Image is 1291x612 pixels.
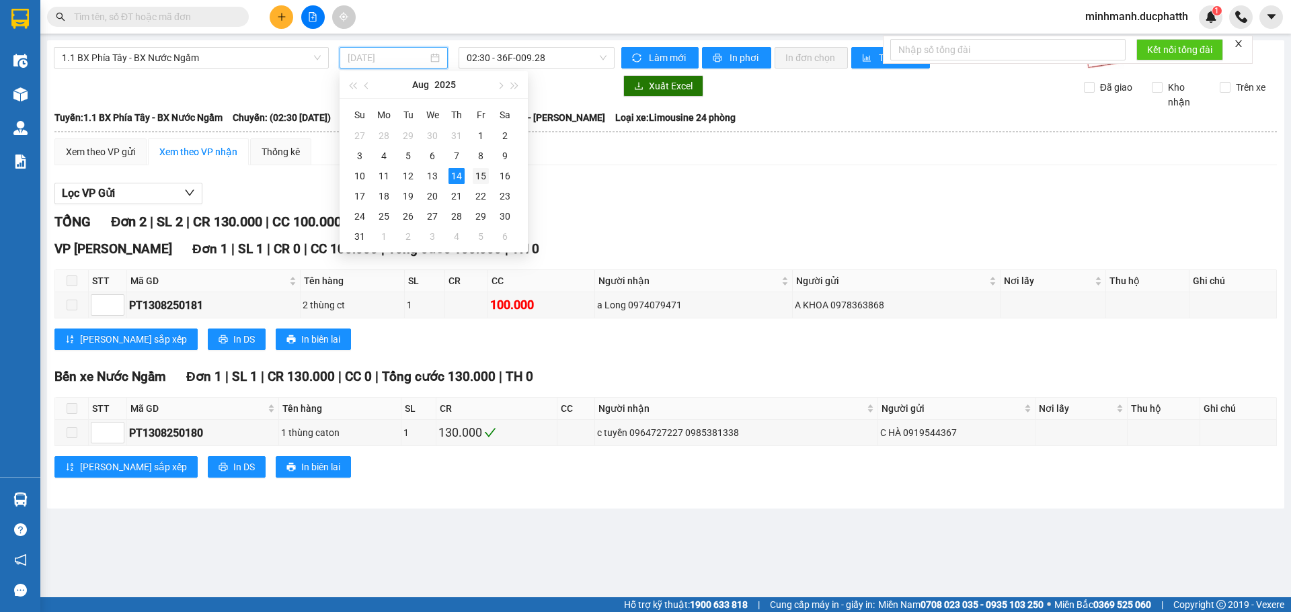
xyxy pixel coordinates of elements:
span: CR 0 [274,241,301,257]
span: down [184,187,195,198]
td: 2025-07-29 [396,126,420,146]
div: 9 [497,148,513,164]
span: CC 0 [345,369,372,384]
div: 28 [448,208,465,224]
span: Cung cấp máy in - giấy in: [770,597,875,612]
span: CC 100.000 [272,214,342,230]
button: syncLàm mới [621,47,699,69]
img: warehouse-icon [13,54,28,68]
th: Th [444,104,469,126]
th: Sa [493,104,517,126]
span: SL 2 [157,214,183,230]
div: 14 [448,168,465,184]
div: 6 [497,228,513,245]
span: | [225,369,229,384]
th: Tu [396,104,420,126]
span: | [267,241,270,257]
span: plus [277,12,286,21]
div: C HÀ 0919544367 [880,425,1033,440]
th: Tên hàng [301,270,405,292]
span: Đã giao [1095,80,1138,95]
span: Tổng cước 130.000 [382,369,496,384]
span: printer [219,335,228,345]
span: message [14,584,27,597]
td: 2025-08-04 [372,146,396,166]
strong: 0708 023 035 - 0935 103 250 [921,599,1044,610]
td: 2025-08-12 [396,166,420,186]
td: 2025-08-07 [444,146,469,166]
span: In biên lai [301,460,340,474]
img: warehouse-icon [13,87,28,101]
span: Người gửi [882,401,1021,416]
td: 2025-08-13 [420,166,444,186]
span: | [375,369,379,384]
div: 8 [473,148,489,164]
th: Thu hộ [1106,270,1189,292]
span: 1 [1214,6,1219,15]
div: 31 [352,228,368,245]
td: 2025-08-03 [348,146,372,166]
span: Người gửi [796,273,986,288]
div: 25 [376,208,392,224]
span: [PERSON_NAME] sắp xếp [80,460,187,474]
div: 29 [473,208,489,224]
div: 28 [376,128,392,144]
span: In DS [233,460,255,474]
div: 24 [352,208,368,224]
td: 2025-08-09 [493,146,517,166]
button: plus [270,5,293,29]
div: 30 [497,208,513,224]
td: 2025-08-05 [396,146,420,166]
div: 3 [352,148,368,164]
span: Đơn 1 [192,241,228,257]
th: Tên hàng [279,398,401,420]
strong: 1900 633 818 [690,599,748,610]
span: CC 100.000 [311,241,378,257]
strong: 0369 525 060 [1093,599,1151,610]
div: 13 [424,168,440,184]
img: logo-vxr [11,9,29,29]
th: CC [557,398,595,420]
span: Mã GD [130,401,265,416]
span: Loại xe: Limousine 24 phòng [615,110,736,125]
div: 20 [424,188,440,204]
td: 2025-07-30 [420,126,444,146]
span: notification [14,554,27,566]
button: Aug [412,71,429,98]
span: Miền Bắc [1054,597,1151,612]
td: 2025-08-22 [469,186,493,206]
div: Thống kê [262,144,300,159]
img: warehouse-icon [13,492,28,507]
div: a Long 0974079471 [597,298,790,312]
span: | [231,241,235,257]
div: Xem theo VP gửi [66,144,135,159]
span: VP [PERSON_NAME] [54,241,172,257]
td: 2025-09-02 [396,226,420,247]
span: | [186,214,190,230]
span: Chuyến: (02:30 [DATE]) [233,110,331,125]
span: search [56,12,65,21]
td: 2025-08-28 [444,206,469,226]
button: sort-ascending[PERSON_NAME] sắp xếp [54,329,198,350]
span: Đơn 1 [186,369,222,384]
td: 2025-08-11 [372,166,396,186]
td: 2025-08-27 [420,206,444,226]
button: In đơn chọn [775,47,848,69]
span: CR 130.000 [193,214,262,230]
div: 1 [407,298,442,312]
div: 4 [376,148,392,164]
div: 22 [473,188,489,204]
span: Nơi lấy [1039,401,1113,416]
span: Đơn 2 [111,214,147,230]
td: 2025-08-16 [493,166,517,186]
img: phone-icon [1235,11,1247,23]
div: PT1308250181 [129,297,298,314]
sup: 1 [1212,6,1222,15]
span: | [150,214,153,230]
div: 17 [352,188,368,204]
td: 2025-08-24 [348,206,372,226]
td: 2025-07-28 [372,126,396,146]
td: 2025-08-26 [396,206,420,226]
button: caret-down [1259,5,1283,29]
td: 2025-08-25 [372,206,396,226]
